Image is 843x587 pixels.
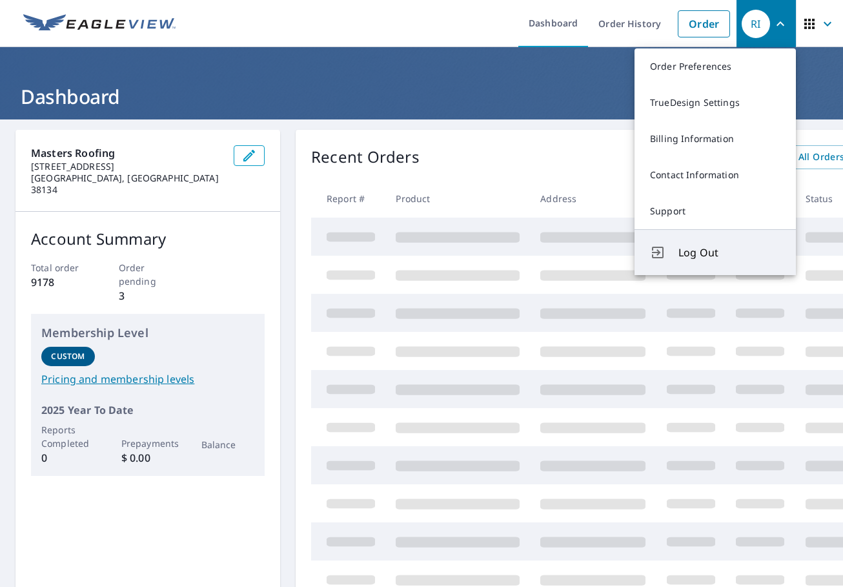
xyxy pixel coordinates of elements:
a: Order Preferences [635,48,796,85]
span: Log Out [678,245,780,260]
img: EV Logo [23,14,176,34]
th: Address [530,180,656,218]
div: RI [742,10,770,38]
a: Billing Information [635,121,796,157]
th: Product [385,180,530,218]
p: Account Summary [31,227,265,251]
p: [GEOGRAPHIC_DATA], [GEOGRAPHIC_DATA] 38134 [31,172,223,196]
a: Support [635,193,796,229]
h1: Dashboard [15,83,828,110]
button: Log Out [635,229,796,275]
p: 0 [41,450,95,466]
p: Reports Completed [41,423,95,450]
p: Prepayments [121,437,175,450]
a: Pricing and membership levels [41,371,254,387]
p: Order pending [119,261,178,288]
p: Balance [201,438,255,451]
p: 9178 [31,274,90,290]
a: Order [678,10,730,37]
p: 2025 Year To Date [41,402,254,418]
p: Custom [51,351,85,362]
a: TrueDesign Settings [635,85,796,121]
p: Membership Level [41,324,254,342]
p: Total order [31,261,90,274]
p: $ 0.00 [121,450,175,466]
p: [STREET_ADDRESS] [31,161,223,172]
a: Contact Information [635,157,796,193]
p: Masters Roofing [31,145,223,161]
th: Report # [311,180,385,218]
p: Recent Orders [311,145,420,169]
p: 3 [119,288,178,304]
